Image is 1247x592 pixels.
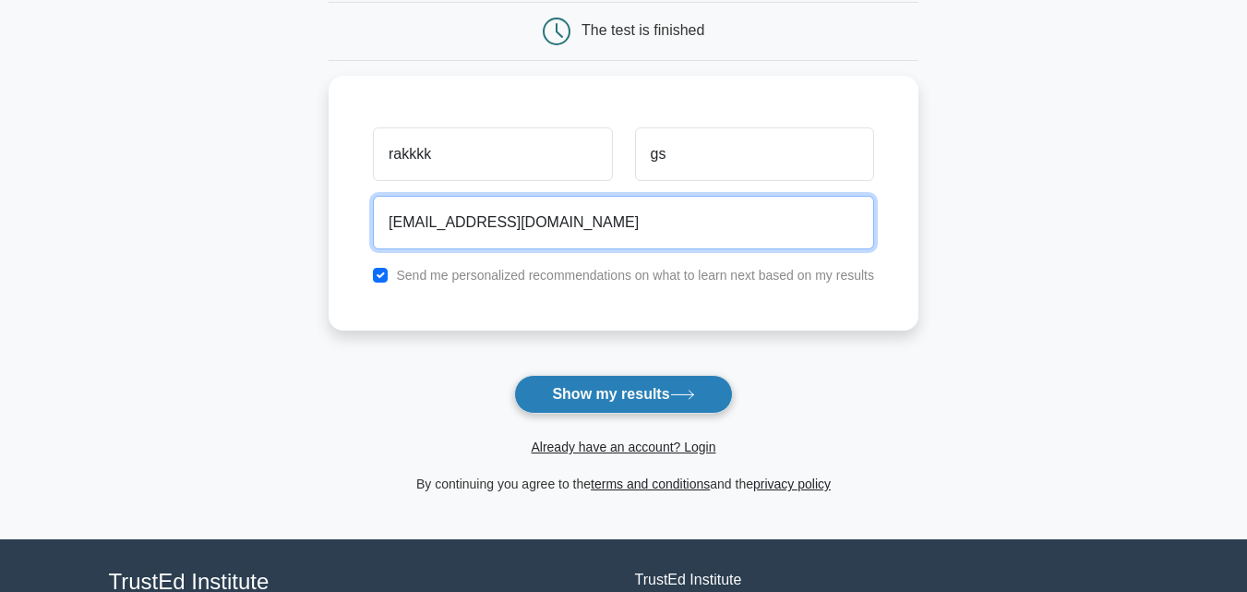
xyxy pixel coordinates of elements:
a: terms and conditions [591,477,710,491]
label: Send me personalized recommendations on what to learn next based on my results [396,268,874,283]
a: privacy policy [753,477,831,491]
a: Already have an account? Login [531,440,715,454]
input: Email [373,196,874,249]
input: First name [373,127,612,181]
div: The test is finished [582,22,704,38]
button: Show my results [514,375,732,414]
div: By continuing you agree to the and the [318,473,929,495]
input: Last name [635,127,874,181]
